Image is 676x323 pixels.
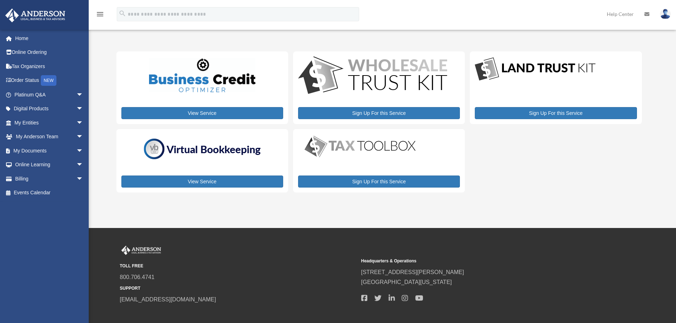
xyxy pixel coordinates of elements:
[475,56,595,82] img: LandTrust_lgo-1.jpg
[660,9,671,19] img: User Pic
[5,31,94,45] a: Home
[361,257,598,265] small: Headquarters & Operations
[298,56,447,96] img: WS-Trust-Kit-lgo-1.jpg
[120,296,216,302] a: [EMAIL_ADDRESS][DOMAIN_NAME]
[76,130,90,144] span: arrow_drop_down
[5,130,94,144] a: My Anderson Teamarrow_drop_down
[361,269,464,275] a: [STREET_ADDRESS][PERSON_NAME]
[5,45,94,60] a: Online Ordering
[5,88,94,102] a: Platinum Q&Aarrow_drop_down
[475,107,637,119] a: Sign Up For this Service
[120,285,356,292] small: SUPPORT
[76,102,90,116] span: arrow_drop_down
[76,144,90,158] span: arrow_drop_down
[298,134,422,159] img: taxtoolbox_new-1.webp
[121,107,283,119] a: View Service
[5,158,94,172] a: Online Learningarrow_drop_down
[298,176,460,188] a: Sign Up For this Service
[5,116,94,130] a: My Entitiesarrow_drop_down
[5,59,94,73] a: Tax Organizers
[5,172,94,186] a: Billingarrow_drop_down
[119,10,126,17] i: search
[120,246,163,255] img: Anderson Advisors Platinum Portal
[5,186,94,200] a: Events Calendar
[120,274,155,280] a: 800.706.4741
[5,144,94,158] a: My Documentsarrow_drop_down
[76,172,90,186] span: arrow_drop_down
[361,279,452,285] a: [GEOGRAPHIC_DATA][US_STATE]
[3,9,67,22] img: Anderson Advisors Platinum Portal
[76,158,90,172] span: arrow_drop_down
[76,88,90,102] span: arrow_drop_down
[5,102,90,116] a: Digital Productsarrow_drop_down
[5,73,94,88] a: Order StatusNEW
[121,176,283,188] a: View Service
[298,107,460,119] a: Sign Up For this Service
[120,262,356,270] small: TOLL FREE
[96,10,104,18] i: menu
[96,12,104,18] a: menu
[41,75,56,86] div: NEW
[76,116,90,130] span: arrow_drop_down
